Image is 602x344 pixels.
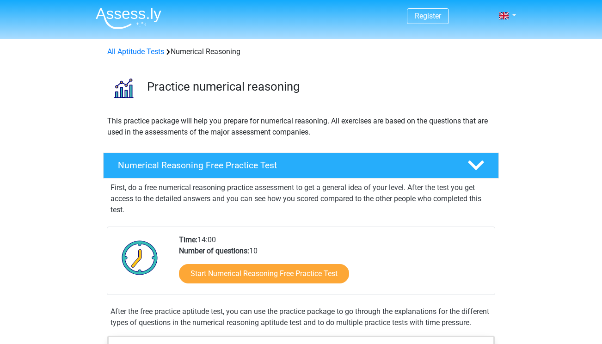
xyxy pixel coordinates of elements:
div: After the free practice aptitude test, you can use the practice package to go through the explana... [107,306,495,328]
img: numerical reasoning [104,68,143,108]
img: Clock [117,234,163,281]
b: Number of questions: [179,246,249,255]
a: All Aptitude Tests [107,47,164,56]
p: First, do a free numerical reasoning practice assessment to get a general idea of your level. Aft... [111,182,491,215]
p: This practice package will help you prepare for numerical reasoning. All exercises are based on t... [107,116,495,138]
h3: Practice numerical reasoning [147,80,491,94]
a: Register [415,12,441,20]
div: Numerical Reasoning [104,46,498,57]
b: Time: [179,235,197,244]
img: Assessly [96,7,161,29]
div: 14:00 10 [172,234,494,295]
a: Numerical Reasoning Free Practice Test [99,153,503,178]
h4: Numerical Reasoning Free Practice Test [118,160,453,171]
a: Start Numerical Reasoning Free Practice Test [179,264,349,283]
